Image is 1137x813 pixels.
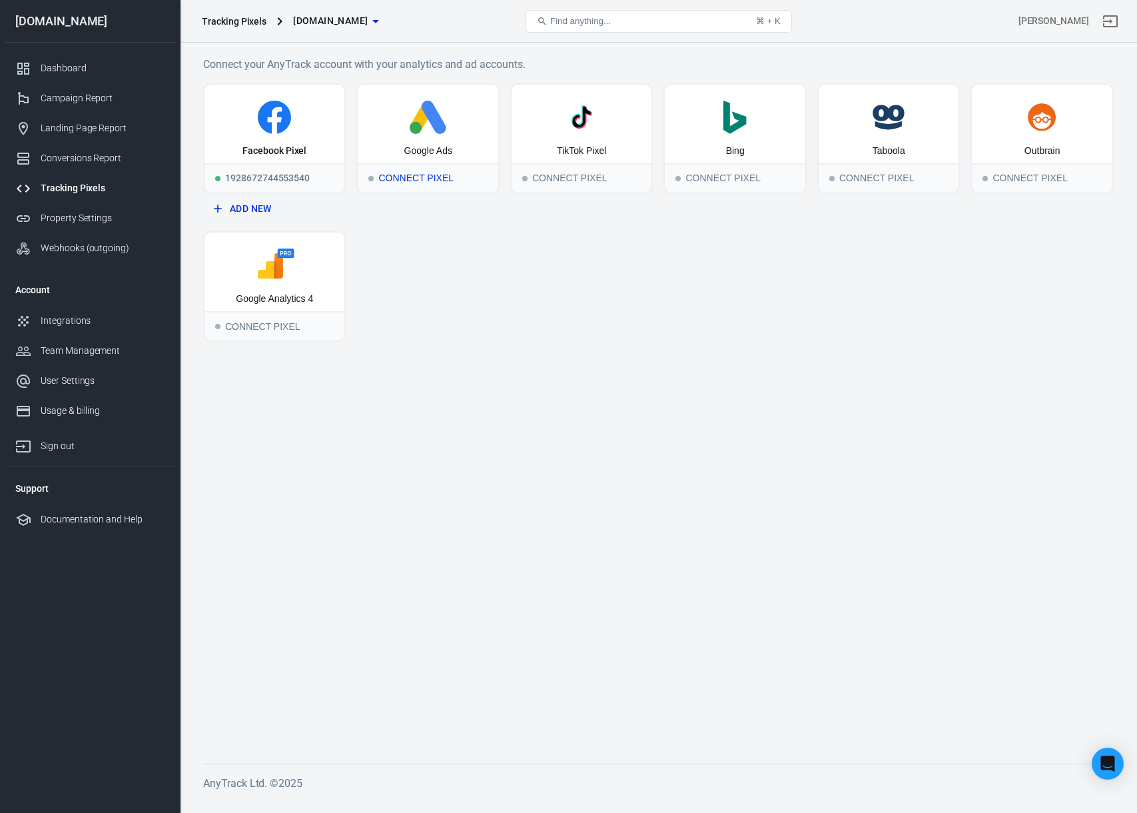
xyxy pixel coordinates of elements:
div: Tracking Pixels [41,181,165,195]
div: Landing Page Report [41,121,165,135]
div: Google Analytics 4 [236,293,313,306]
div: Integrations [41,314,165,328]
div: [DOMAIN_NAME] [5,15,175,27]
div: Property Settings [41,211,165,225]
li: Account [5,274,175,306]
a: Landing Page Report [5,113,175,143]
div: Tracking Pixels [202,15,266,28]
span: Connect Pixel [368,176,374,181]
a: Tracking Pixels [5,173,175,203]
div: Conversions Report [41,151,165,165]
span: Connect Pixel [982,176,988,181]
div: Documentation and Help [41,512,165,526]
div: User Settings [41,374,165,388]
button: OutbrainConnect PixelConnect Pixel [970,83,1113,194]
div: Campaign Report [41,91,165,105]
a: User Settings [5,366,175,396]
div: Connect Pixel [512,163,651,193]
span: Connect Pixel [215,324,220,329]
div: Outbrain [1024,145,1060,158]
a: Conversions Report [5,143,175,173]
button: Google Analytics 4Connect PixelConnect Pixel [203,231,346,342]
h6: AnyTrack Ltd. © 2025 [203,775,1114,792]
span: Connect Pixel [675,176,681,181]
div: Webhooks (outgoing) [41,241,165,255]
div: Usage & billing [41,404,165,418]
span: Connect Pixel [829,176,835,181]
li: Support [5,472,175,504]
div: Connect Pixel [972,163,1112,193]
a: Sign out [5,426,175,461]
a: Campaign Report [5,83,175,113]
a: Dashboard [5,53,175,83]
button: TikTok PixelConnect PixelConnect Pixel [510,83,653,194]
div: Dashboard [41,61,165,75]
div: Connect Pixel [819,163,958,193]
button: TaboolaConnect PixelConnect Pixel [817,83,960,194]
div: Sign out [41,439,165,453]
a: Webhooks (outgoing) [5,233,175,263]
div: 1928672744553540 [204,163,344,193]
div: Bing [726,145,745,158]
div: Account id: nLGkVNE2 [1018,14,1089,28]
a: Usage & billing [5,396,175,426]
a: Sign out [1094,5,1126,37]
h6: Connect your AnyTrack account with your analytics and ad accounts. [203,56,1114,73]
div: Team Management [41,344,165,358]
div: Connect Pixel [358,163,498,193]
div: ⌘ + K [756,16,781,26]
div: Connect Pixel [204,311,344,341]
div: Google Ads [404,145,452,158]
span: Connect Pixel [522,176,528,181]
div: Facebook Pixel [242,145,306,158]
button: [DOMAIN_NAME] [288,9,384,33]
a: Property Settings [5,203,175,233]
button: Google AdsConnect PixelConnect Pixel [356,83,499,194]
span: wonderkind.com [293,13,368,29]
a: Facebook PixelRunning1928672744553540 [203,83,346,194]
div: Open Intercom Messenger [1092,748,1124,780]
a: Team Management [5,336,175,366]
button: BingConnect PixelConnect Pixel [663,83,806,194]
div: TikTok Pixel [557,145,606,158]
span: Find anything... [550,16,611,26]
div: Connect Pixel [665,163,805,193]
button: Find anything...⌘ + K [526,10,792,33]
a: Integrations [5,306,175,336]
button: Add New [208,197,340,221]
div: Taboola [873,145,905,158]
span: Running [215,176,220,181]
